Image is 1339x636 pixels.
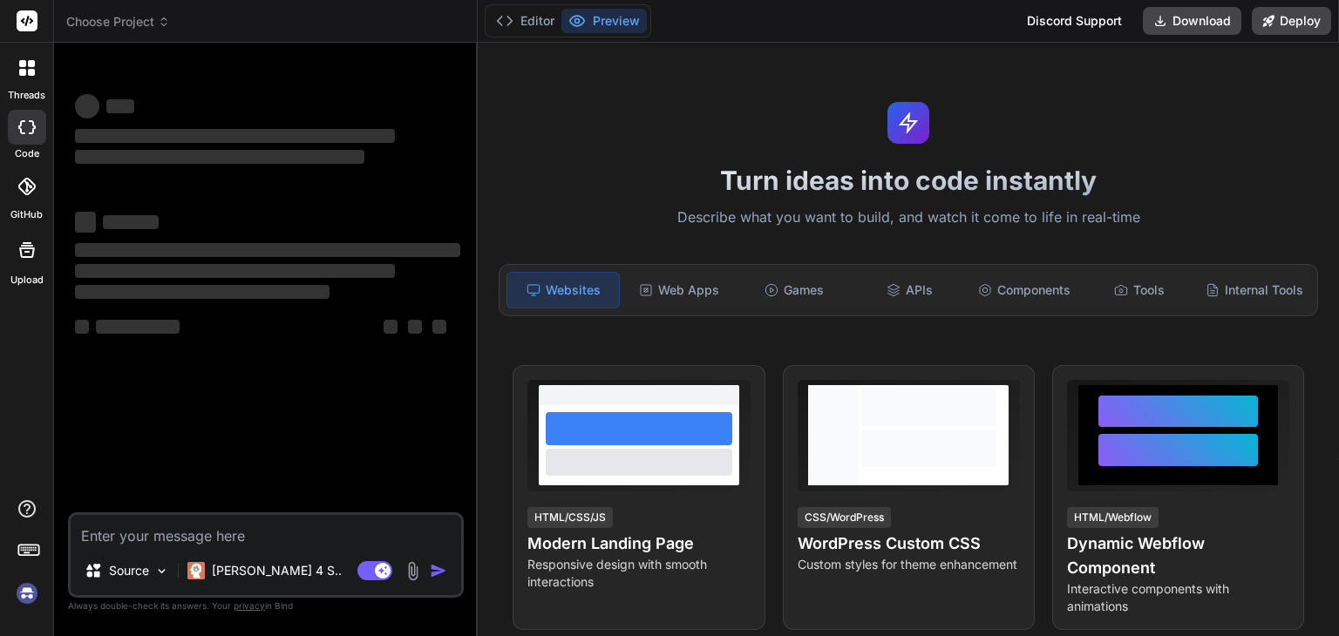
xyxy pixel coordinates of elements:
div: Websites [506,272,620,308]
button: Editor [489,9,561,33]
img: icon [430,562,447,579]
div: HTML/CSS/JS [527,507,613,528]
div: Internal Tools [1199,272,1310,308]
span: ‌ [384,320,398,334]
h4: Dynamic Webflow Component [1067,531,1289,580]
label: Upload [10,273,44,288]
span: ‌ [75,150,364,164]
span: ‌ [103,215,159,229]
span: ‌ [75,94,99,118]
h4: Modern Landing Page [527,531,750,556]
div: CSS/WordPress [798,507,891,528]
p: Describe what you want to build, and watch it come to life in real-time [488,206,1329,229]
span: ‌ [75,285,330,299]
span: ‌ [75,320,89,334]
div: Web Apps [623,272,735,308]
span: ‌ [408,320,422,334]
div: APIs [853,272,965,308]
img: signin [12,578,42,608]
p: Always double-check its answers. Your in Bind [68,598,464,614]
div: Tools [1084,272,1195,308]
span: ‌ [75,212,96,233]
p: Interactive components with animations [1067,580,1289,615]
div: HTML/Webflow [1067,507,1159,528]
div: Discord Support [1016,7,1132,35]
span: ‌ [75,243,460,257]
span: privacy [234,600,265,611]
img: Pick Models [154,564,169,578]
label: GitHub [10,207,43,222]
div: Games [738,272,850,308]
p: Responsive design with smooth interactions [527,556,750,591]
span: ‌ [75,264,395,278]
label: code [15,146,39,161]
h1: Turn ideas into code instantly [488,165,1329,196]
label: threads [8,88,45,103]
button: Deploy [1252,7,1331,35]
span: ‌ [432,320,446,334]
p: Custom styles for theme enhancement [798,556,1020,573]
button: Preview [561,9,647,33]
span: Choose Project [66,13,170,30]
h4: WordPress Custom CSS [798,531,1020,556]
img: Claude 4 Sonnet [187,562,205,579]
p: [PERSON_NAME] 4 S.. [212,562,342,579]
button: Download [1143,7,1241,35]
span: ‌ [106,99,134,113]
span: ‌ [96,320,180,334]
div: Components [969,272,1080,308]
p: Source [109,562,149,579]
img: attachment [403,561,423,581]
span: ‌ [75,129,395,143]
